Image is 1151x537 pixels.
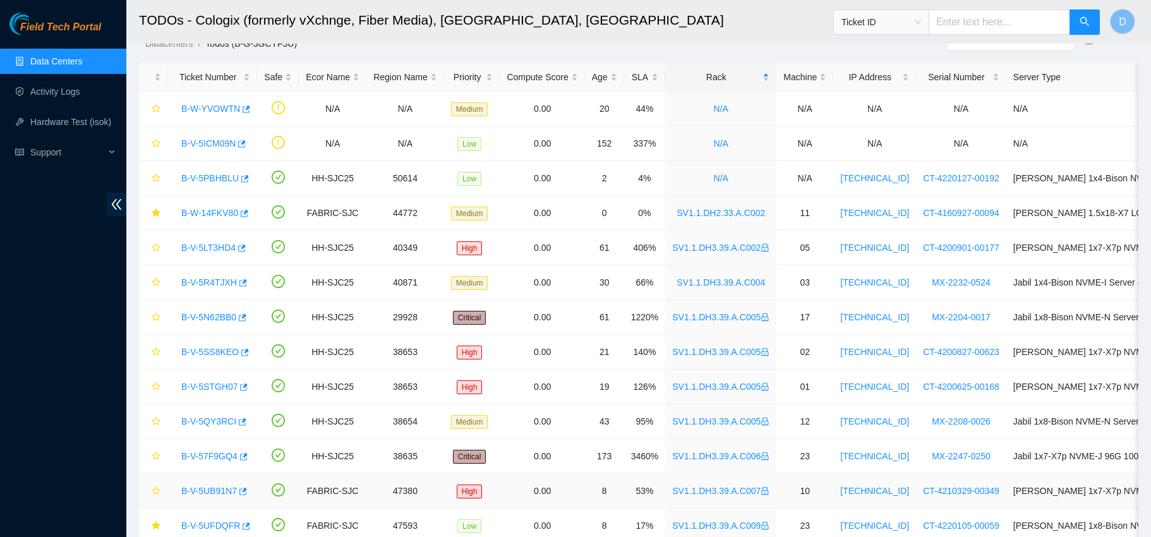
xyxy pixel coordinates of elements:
td: 38653 [366,335,444,370]
a: B-V-5STGH07 [181,382,238,392]
td: HH-SJC25 [299,404,366,439]
td: 0.00 [500,439,584,474]
td: 02 [776,335,833,370]
td: 30 [585,265,624,300]
td: N/A [916,92,1006,126]
td: 406% [624,231,666,265]
span: check-circle [272,240,285,253]
td: 140% [624,335,666,370]
a: B-V-57F9GQ4 [181,451,238,461]
button: star [146,516,161,536]
td: N/A [916,126,1006,161]
a: SV1.1.DH3.39.A.C004 [677,277,765,287]
a: SV1.1.DH3.39.A.C009lock [672,521,769,531]
a: Todos (B-G-3GCYF3U) [205,39,297,49]
span: Critical [453,311,486,325]
a: B-W-YVOWTN [181,104,240,114]
td: N/A [299,126,366,161]
span: star [152,139,160,149]
td: 61 [585,300,624,335]
span: check-circle [272,205,285,219]
a: N/A [714,173,728,183]
button: star [146,307,161,327]
td: 40349 [366,231,444,265]
a: CT-4200625-00168 [923,382,999,392]
span: check-circle [272,344,285,358]
button: star [146,272,161,293]
span: Medium [451,207,488,220]
a: CT-4220105-00059 [923,521,999,531]
span: read [15,148,24,157]
a: B-V-5UB91N7 [181,486,237,496]
span: Ticket ID [841,13,921,32]
button: star [146,342,161,362]
span: Low [457,519,481,533]
td: N/A [833,126,916,161]
a: CT-4210329-00349 [923,486,999,496]
span: High [457,346,483,359]
a: [TECHNICAL_ID] [840,521,909,531]
span: exclamation-circle [272,136,285,149]
span: lock [761,313,769,322]
span: check-circle [272,275,285,288]
td: 21 [585,335,624,370]
a: [TECHNICAL_ID] [840,486,909,496]
td: 0.00 [500,92,584,126]
td: 38653 [366,370,444,404]
td: 0.00 [500,161,584,196]
td: FABRIC-SJC [299,196,366,231]
td: 337% [624,126,666,161]
a: MX-2232-0524 [932,277,991,287]
td: 03 [776,265,833,300]
a: [TECHNICAL_ID] [840,451,909,461]
a: SV1.1.DH2.33.A.C002 [677,208,765,218]
td: 38635 [366,439,444,474]
td: HH-SJC25 [299,300,366,335]
a: B-V-5R4TJXH [181,277,237,287]
a: [TECHNICAL_ID] [840,243,909,253]
td: 0.00 [500,335,584,370]
td: 01 [776,370,833,404]
a: B-V-5PBHBLU [181,173,239,183]
span: star [152,347,160,358]
td: 53% [624,474,666,509]
a: B-V-5QY3RCI [181,416,236,426]
td: 50614 [366,161,444,196]
td: N/A [776,161,833,196]
button: star [146,481,161,501]
td: N/A [776,126,833,161]
td: HH-SJC25 [299,439,366,474]
span: High [457,241,483,255]
td: N/A [366,126,444,161]
a: N/A [714,104,728,114]
a: MX-2208-0026 [932,416,991,426]
td: 0.00 [500,404,584,439]
span: star [152,382,160,392]
td: 44772 [366,196,444,231]
td: 0.00 [500,196,584,231]
span: / [198,39,200,49]
span: lock [761,243,769,252]
span: star [152,313,160,323]
td: 20 [585,92,624,126]
td: 44% [624,92,666,126]
span: Medium [451,415,488,429]
a: SV1.1.DH3.39.A.C005lock [672,416,769,426]
td: HH-SJC25 [299,161,366,196]
td: 61 [585,231,624,265]
span: search [1080,16,1090,28]
a: SV1.1.DH3.39.A.C007lock [672,486,769,496]
a: SV1.1.DH3.39.A.C006lock [672,451,769,461]
td: 19 [585,370,624,404]
td: 12 [776,404,833,439]
button: star [146,99,161,119]
td: N/A [833,92,916,126]
td: N/A [366,92,444,126]
a: SV1.1.DH3.39.A.C005lock [672,312,769,322]
span: star [152,417,160,427]
td: 173 [585,439,624,474]
td: 29928 [366,300,444,335]
td: 0.00 [500,265,584,300]
td: 10 [776,474,833,509]
td: 0% [624,196,666,231]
